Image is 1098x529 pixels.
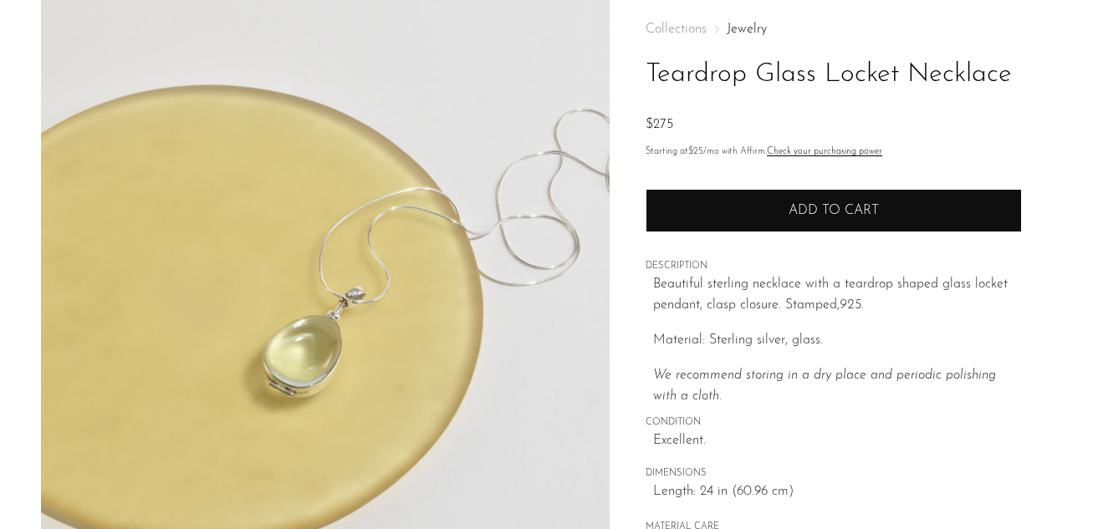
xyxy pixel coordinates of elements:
[646,466,1022,481] span: DIMENSIONS
[646,145,1022,160] p: Starting at /mo with Affirm.
[646,259,1022,274] span: DESCRIPTION
[688,147,703,156] span: $25
[840,298,864,312] em: 925.
[646,53,1022,96] h1: Teardrop Glass Locket Necklace
[646,23,1022,36] nav: Breadcrumbs
[646,189,1022,232] button: Add to cart
[767,147,882,156] a: Check your purchasing power - Learn more about Affirm Financing (opens in modal)
[789,204,879,217] span: Add to cart
[646,415,1022,430] span: CONDITION
[653,430,1022,452] span: Excellent.
[653,481,1022,503] span: Length: 24 in (60.96 cm)
[653,369,996,404] i: We recommend storing in a dry place and periodic polishing with a cloth.
[653,330,1022,352] p: Material: Sterling silver, glass.
[646,23,707,36] span: Collections
[653,274,1022,317] p: Beautiful sterling necklace with a teardrop shaped glass locket pendant, clasp closure. Stamped,
[646,118,673,131] span: $275
[727,23,767,36] a: Jewelry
